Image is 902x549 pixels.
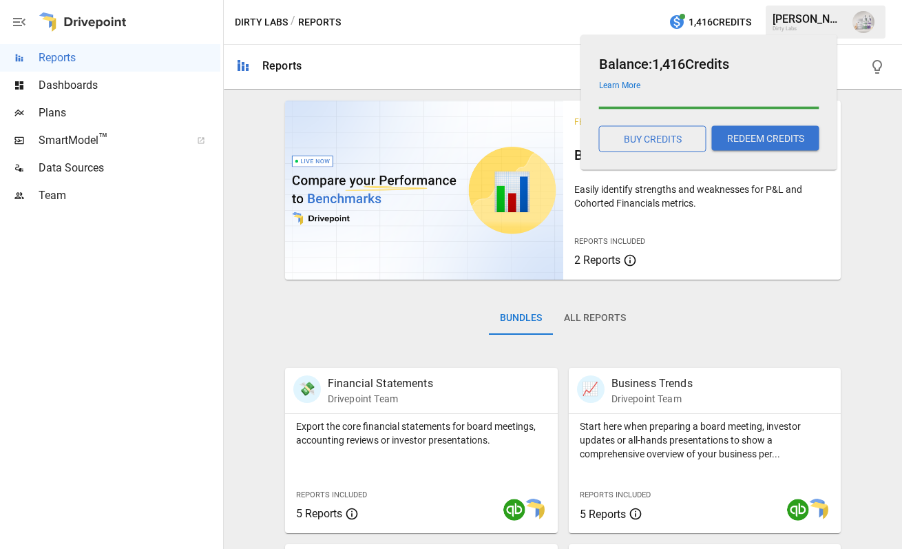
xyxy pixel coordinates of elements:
img: Emmanuelle Johnson [852,11,874,33]
div: [PERSON_NAME] [773,12,844,25]
button: Dirty Labs [235,14,288,31]
span: SmartModel [39,132,182,149]
span: Reports [39,50,220,66]
button: Bundles [489,302,553,335]
div: / [291,14,295,31]
span: Data Sources [39,160,220,176]
p: Easily identify strengths and weaknesses for P&L and Cohorted Financials metrics. [574,183,830,210]
span: Reports Included [574,237,645,246]
p: Drivepoint Team [611,392,693,406]
img: smart model [523,499,545,521]
button: REDEEM CREDITS [712,126,819,151]
span: 1,416 Credits [689,14,751,31]
button: All Reports [553,302,637,335]
span: Plans [39,105,220,121]
p: Financial Statements [328,375,433,392]
div: 📈 [577,375,605,403]
div: Dirty Labs [773,25,844,32]
p: Export the core financial statements for board meetings, accounting reviews or investor presentat... [296,419,547,447]
p: Drivepoint Team [328,392,433,406]
img: video thumbnail [285,101,563,280]
span: 5 Reports [580,508,626,521]
span: Featured Bundle [574,117,647,127]
span: 2 Reports [574,253,620,267]
h6: Balance: 1,416 Credits [599,53,819,75]
img: quickbooks [787,499,809,521]
span: ™ [98,130,108,147]
span: Dashboards [39,77,220,94]
h6: Benchmarks [574,144,830,166]
button: Emmanuelle Johnson [844,3,883,41]
div: Reports [262,59,302,72]
p: Start here when preparing a board meeting, investor updates or all-hands presentations to show a ... [580,419,830,461]
p: Business Trends [611,375,693,392]
img: smart model [806,499,828,521]
a: Learn More [599,81,640,90]
span: Team [39,187,220,204]
button: BUY CREDITS [599,126,706,152]
span: Reports Included [580,490,651,499]
div: 💸 [293,375,321,403]
img: quickbooks [503,499,525,521]
span: 5 Reports [296,507,342,520]
span: Reports Included [296,490,367,499]
button: 1,416Credits [663,10,757,35]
